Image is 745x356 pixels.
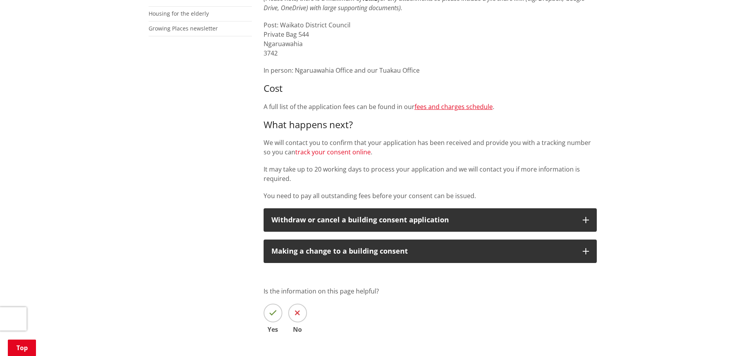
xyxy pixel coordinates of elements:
p: Post: Waikato District Council Private Bag 544 Ngaruawahia 3742 [264,20,597,58]
button: Making a change to a building consent [264,240,597,263]
p: Is the information on this page helpful? [264,286,597,296]
h3: Cost [264,83,597,94]
button: Withdraw or cancel a building consent application [264,208,597,232]
p: You need to pay all outstanding fees before your consent can be issued. [264,191,597,200]
a: fees and charges schedule [415,102,493,111]
a: Growing Places newsletter [149,25,218,32]
p: In person: Ngaruawahia Office and our Tuakau Office [264,66,597,75]
span: Yes [264,326,282,333]
p: It may take up to 20 working days to process your application and we will contact you if more inf... [264,165,597,183]
div: Making a change to a building consent [271,247,575,255]
p: We will contact you to confirm that your application has been received and provide you with a tra... [264,138,597,157]
h3: What happens next? [264,119,597,131]
a: Housing for the elderly [149,10,209,17]
iframe: Messenger Launcher [709,323,737,351]
div: Withdraw or cancel a building consent application [271,216,575,224]
span: No [288,326,307,333]
a: Top [8,340,36,356]
p: A full list of the application fees can be found in our . [264,102,597,111]
a: track your consent online [295,148,371,156]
